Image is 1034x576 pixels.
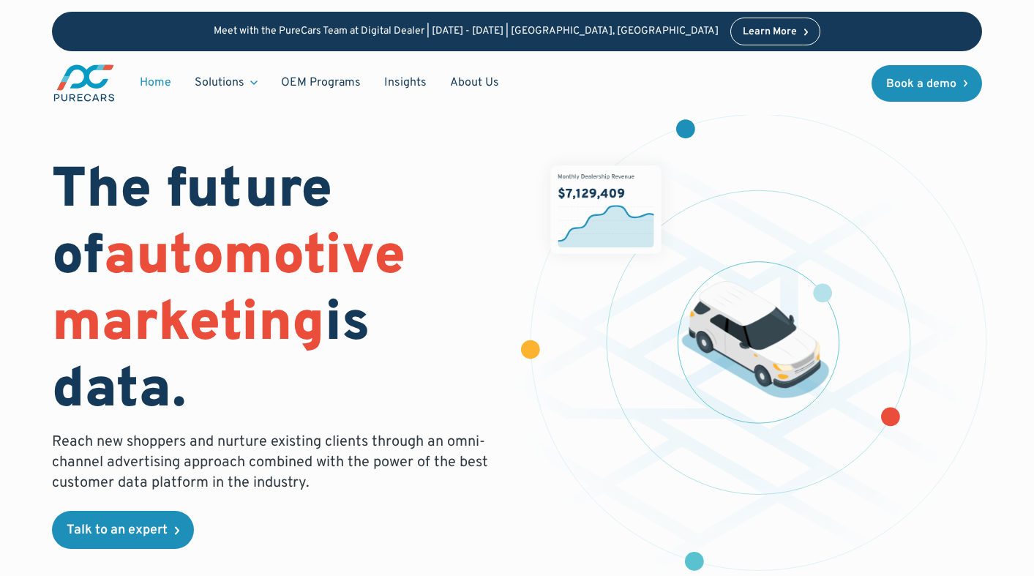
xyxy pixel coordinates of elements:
div: Learn More [743,27,797,37]
a: OEM Programs [269,69,372,97]
span: automotive marketing [52,223,405,360]
div: Solutions [195,75,244,91]
a: Book a demo [872,65,983,102]
p: Meet with the PureCars Team at Digital Dealer | [DATE] - [DATE] | [GEOGRAPHIC_DATA], [GEOGRAPHIC_... [214,26,719,38]
a: Home [128,69,183,97]
a: Talk to an expert [52,511,194,549]
img: illustration of a vehicle [682,282,830,399]
a: About Us [438,69,511,97]
img: purecars logo [52,63,116,103]
div: Solutions [183,69,269,97]
p: Reach new shoppers and nurture existing clients through an omni-channel advertising approach comb... [52,432,497,493]
a: Insights [372,69,438,97]
h1: The future of is data. [52,159,500,426]
a: main [52,63,116,103]
a: Learn More [730,18,821,45]
img: chart showing monthly dealership revenue of $7m [550,165,661,254]
div: Talk to an expert [67,524,168,537]
div: Book a demo [886,78,956,90]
